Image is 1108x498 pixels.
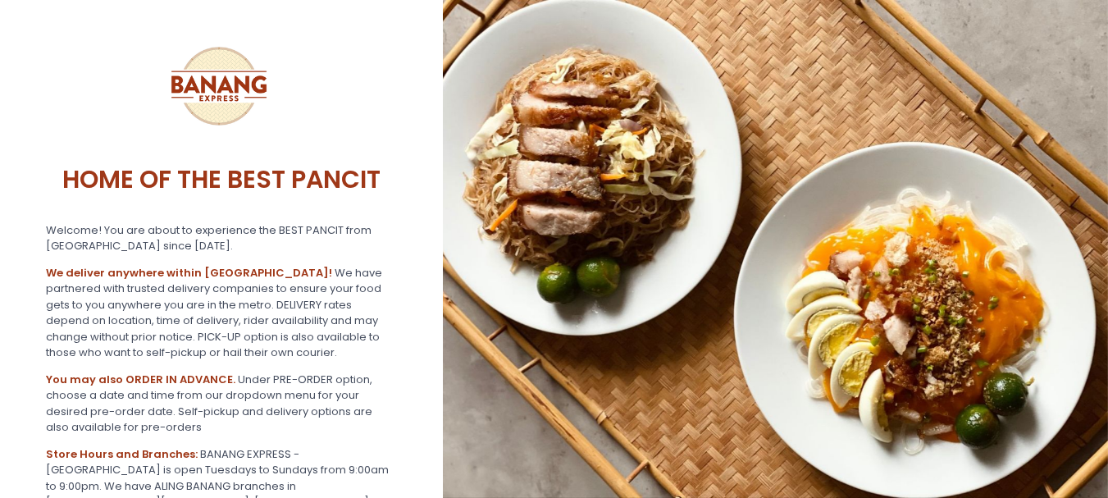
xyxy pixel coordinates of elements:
div: We have partnered with trusted delivery companies to ensure your food gets to you anywhere you ar... [46,265,397,361]
b: Store Hours and Branches: [46,446,198,462]
b: You may also ORDER IN ADVANCE. [46,372,235,387]
img: Banang Express [157,25,280,148]
b: We deliver anywhere within [GEOGRAPHIC_DATA]! [46,265,332,281]
div: Under PRE-ORDER option, choose a date and time from our dropdown menu for your desired pre-order ... [46,372,397,436]
div: HOME OF THE BEST PANCIT [46,148,397,212]
div: Welcome! You are about to experience the BEST PANCIT from [GEOGRAPHIC_DATA] since [DATE]. [46,222,397,254]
